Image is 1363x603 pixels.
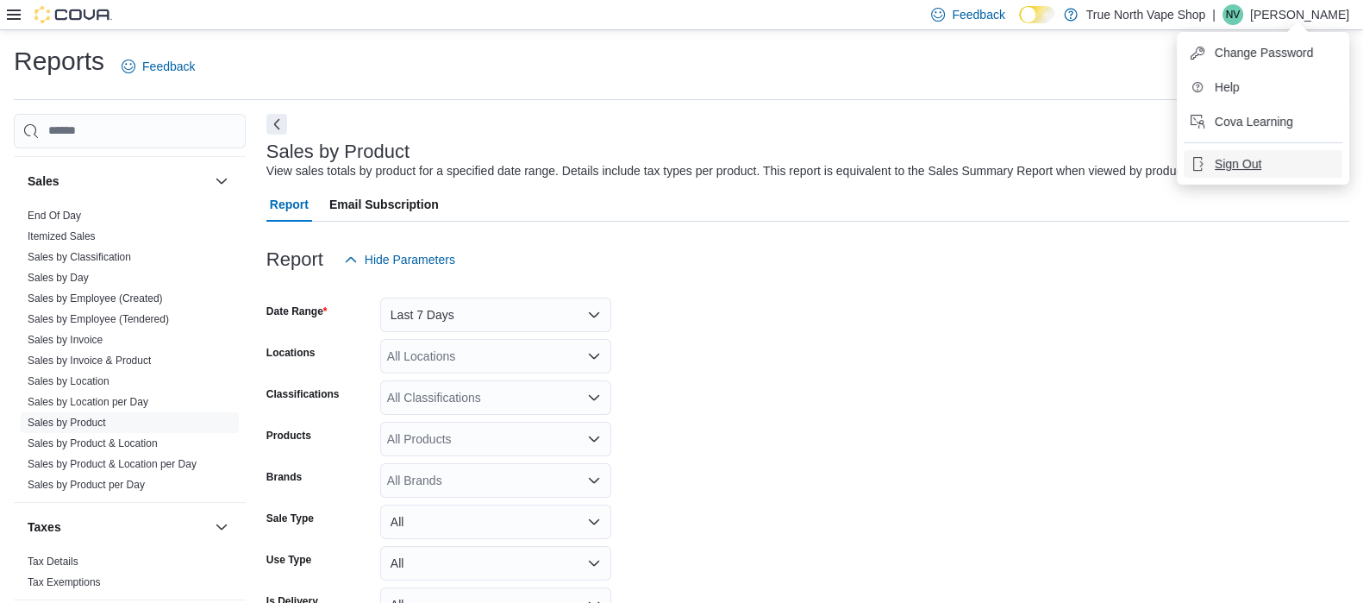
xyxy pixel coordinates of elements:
[28,173,208,190] button: Sales
[28,437,158,449] a: Sales by Product & Location
[266,429,311,443] label: Products
[1250,4,1349,25] p: [PERSON_NAME]
[1086,4,1206,25] p: True North Vape Shop
[28,374,109,388] span: Sales by Location
[266,346,316,360] label: Locations
[28,313,169,325] a: Sales by Employee (Tendered)
[329,187,439,222] span: Email Subscription
[28,478,145,492] span: Sales by Product per Day
[142,58,195,75] span: Feedback
[14,205,246,502] div: Sales
[28,250,131,264] span: Sales by Classification
[28,229,96,243] span: Itemized Sales
[28,437,158,450] span: Sales by Product & Location
[28,417,106,429] a: Sales by Product
[1215,44,1313,61] span: Change Password
[28,272,89,284] a: Sales by Day
[266,162,1189,180] div: View sales totals by product for a specified date range. Details include tax types per product. T...
[365,251,455,268] span: Hide Parameters
[266,512,314,525] label: Sale Type
[1019,23,1020,24] span: Dark Mode
[270,187,309,222] span: Report
[1184,150,1342,178] button: Sign Out
[266,114,287,135] button: Next
[1215,79,1240,96] span: Help
[14,551,246,600] div: Taxes
[1215,155,1261,173] span: Sign Out
[28,230,96,242] a: Itemized Sales
[266,305,328,318] label: Date Range
[1212,4,1216,25] p: |
[28,395,148,409] span: Sales by Location per Day
[28,209,81,223] span: End Of Day
[14,44,104,79] h1: Reports
[28,251,131,263] a: Sales by Classification
[1222,4,1243,25] div: Nancy Vape
[266,249,323,270] h3: Report
[380,298,611,332] button: Last 7 Days
[28,334,103,346] a: Sales by Invoice
[1215,113,1293,130] span: Cova Learning
[28,575,101,589] span: Tax Exemptions
[28,457,197,471] span: Sales by Product & Location per Day
[587,349,601,363] button: Open list of options
[952,6,1004,23] span: Feedback
[1184,73,1342,101] button: Help
[28,416,106,430] span: Sales by Product
[380,546,611,581] button: All
[28,333,103,347] span: Sales by Invoice
[115,49,202,84] a: Feedback
[587,432,601,446] button: Open list of options
[28,396,148,408] a: Sales by Location per Day
[28,375,109,387] a: Sales by Location
[28,518,61,536] h3: Taxes
[28,518,208,536] button: Taxes
[587,391,601,405] button: Open list of options
[1184,108,1342,135] button: Cova Learning
[28,355,151,367] a: Sales by Invoice & Product
[380,505,611,539] button: All
[28,479,145,491] a: Sales by Product per Day
[587,474,601,487] button: Open list of options
[28,555,78,568] span: Tax Details
[28,312,169,326] span: Sales by Employee (Tendered)
[1184,39,1342,66] button: Change Password
[1226,4,1241,25] span: NV
[28,271,89,285] span: Sales by Day
[28,458,197,470] a: Sales by Product & Location per Day
[266,141,410,162] h3: Sales by Product
[28,210,81,222] a: End Of Day
[211,517,232,537] button: Taxes
[1019,6,1055,24] input: Dark Mode
[266,553,311,567] label: Use Type
[266,470,302,484] label: Brands
[266,387,340,401] label: Classifications
[211,171,232,192] button: Sales
[28,556,78,568] a: Tax Details
[337,242,462,277] button: Hide Parameters
[28,576,101,588] a: Tax Exemptions
[28,173,59,190] h3: Sales
[34,6,112,23] img: Cova
[28,292,163,305] span: Sales by Employee (Created)
[28,292,163,305] a: Sales by Employee (Created)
